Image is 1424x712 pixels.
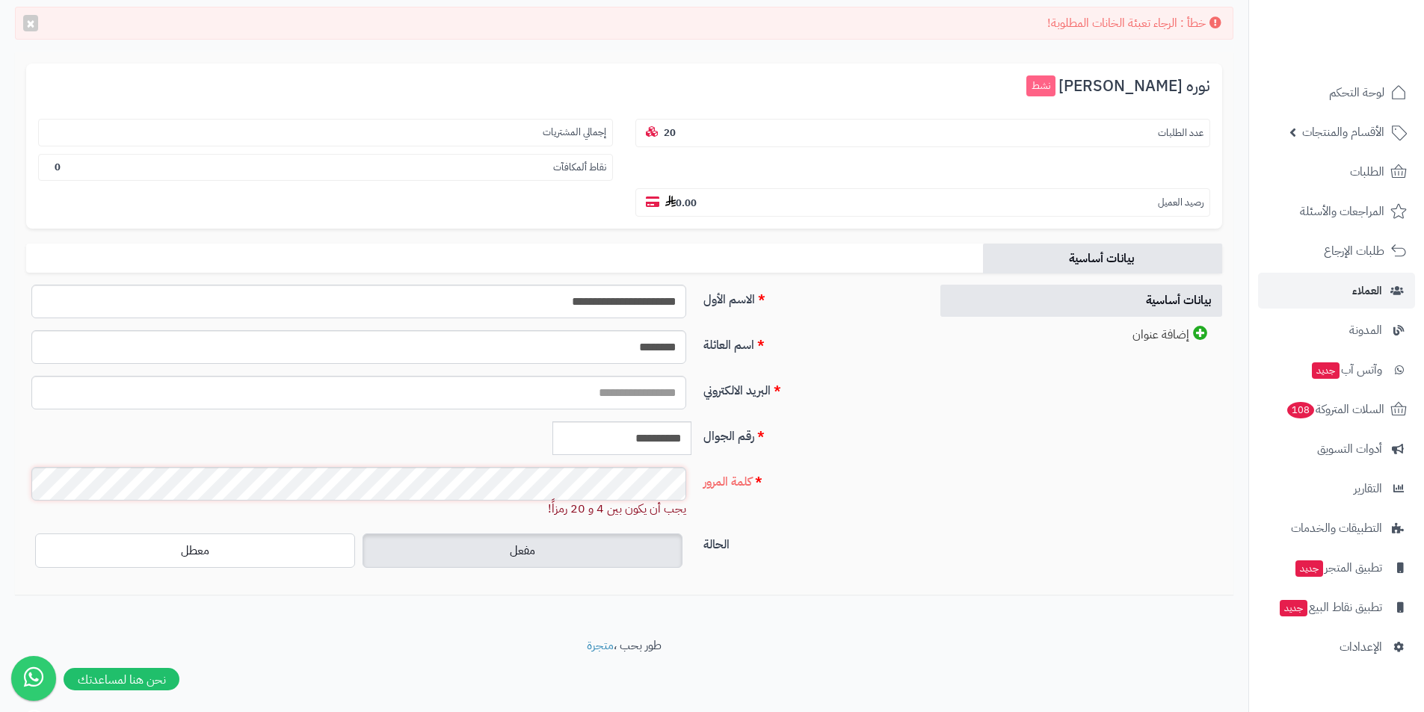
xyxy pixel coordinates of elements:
span: أدوات التسويق [1317,439,1382,459]
small: عدد الطلبات [1158,126,1203,140]
a: المراجعات والأسئلة [1258,194,1415,229]
a: متجرة [587,637,614,654]
span: جديد [1312,362,1340,379]
div: خطأ : الرجاء تعبئة الخانات المطلوبة! [15,7,1233,40]
span: المراجعات والأسئلة [1300,201,1384,222]
span: وآتس آب [1310,359,1382,380]
span: معطل [181,542,209,560]
a: وآتس آبجديد [1258,352,1415,388]
span: العملاء [1352,280,1382,301]
a: الإعدادات [1258,629,1415,665]
span: الإعدادات [1340,637,1382,657]
span: التطبيقات والخدمات [1291,518,1382,539]
a: بيانات أساسية [940,285,1223,317]
label: البريد الالكتروني [697,376,923,400]
span: تطبيق نقاط البيع [1278,597,1382,618]
a: التطبيقات والخدمات [1258,510,1415,546]
a: تطبيق المتجرجديد [1258,550,1415,586]
a: المدونة [1258,312,1415,348]
span: جديد [1295,560,1323,577]
a: طلبات الإرجاع [1258,233,1415,269]
a: بيانات أساسية [983,244,1222,273]
label: اسم العائلة [697,330,923,354]
span: الطلبات [1350,161,1384,182]
span: طلبات الإرجاع [1324,241,1384,261]
small: رصيد العميل [1158,196,1203,210]
label: رقم الجوال [697,421,923,445]
a: السلات المتروكة108 [1258,391,1415,427]
a: إضافة عنوان [940,318,1223,351]
b: 0 [55,160,61,174]
a: لوحة التحكم [1258,75,1415,111]
span: الأقسام والمنتجات [1302,122,1384,143]
small: نقاط ألمكافآت [553,161,606,175]
a: العملاء [1258,273,1415,309]
span: المدونة [1349,320,1382,341]
a: تطبيق نقاط البيعجديد [1258,589,1415,625]
span: التقارير [1354,478,1382,499]
span: 108 [1287,402,1314,418]
div: يجب أن يكون بين 4 و 20 رمزاً! [31,501,686,518]
span: لوحة التحكم [1329,82,1384,103]
button: × [23,15,38,31]
span: السلات المتروكة [1286,399,1384,420]
b: 20 [664,126,676,140]
a: التقارير [1258,471,1415,507]
label: كلمة المرور [697,467,923,491]
b: 0.00 [665,196,697,210]
label: الحالة [697,530,923,554]
span: تطبيق المتجر [1294,557,1382,578]
small: إجمالي المشتريات [543,126,606,140]
span: مفعل [510,542,535,560]
span: جديد [1280,600,1307,616]
img: logo-2.png [1322,38,1410,69]
a: أدوات التسويق [1258,431,1415,467]
small: نشط [1026,75,1055,96]
label: الاسم الأول [697,285,923,309]
a: الطلبات [1258,154,1415,190]
span: نوره [PERSON_NAME] [1058,78,1210,95]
